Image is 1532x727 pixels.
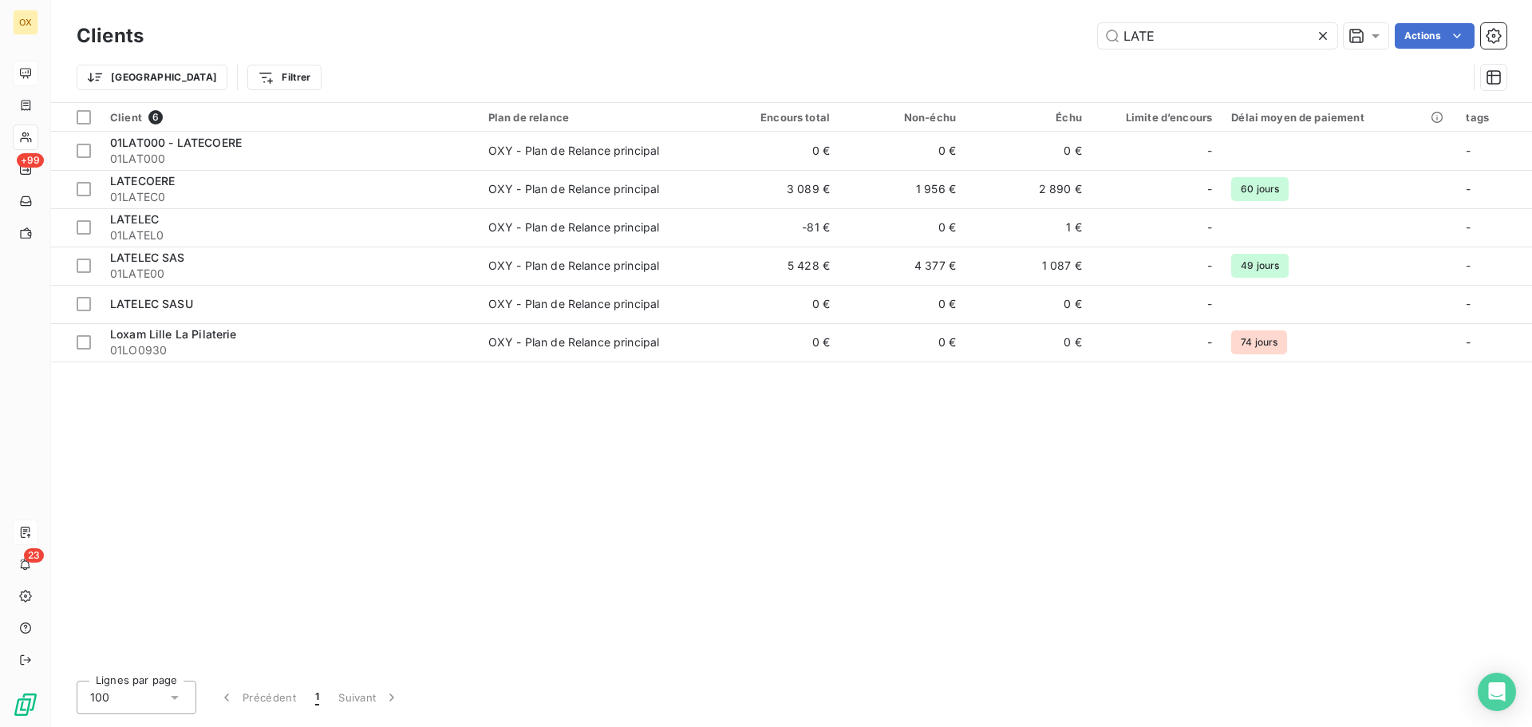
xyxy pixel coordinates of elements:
span: 01LATE00 [110,266,469,282]
td: 0 € [839,132,965,170]
td: 0 € [965,323,1092,362]
span: 60 jours [1231,177,1289,201]
span: - [1207,258,1212,274]
td: 0 € [713,323,839,362]
td: 0 € [839,323,965,362]
span: 23 [24,548,44,563]
button: [GEOGRAPHIC_DATA] [77,65,227,90]
button: Précédent [209,681,306,714]
div: Open Intercom Messenger [1478,673,1516,711]
span: 01LO0930 [110,342,469,358]
td: 0 € [965,132,1092,170]
div: Échu [975,111,1082,124]
div: Délai moyen de paiement [1231,111,1447,124]
span: - [1466,335,1471,349]
span: 100 [90,689,109,705]
span: - [1207,143,1212,159]
td: 2 890 € [965,170,1092,208]
a: +99 [13,156,38,182]
span: - [1466,297,1471,310]
div: Plan de relance [488,111,704,124]
td: 0 € [965,285,1092,323]
div: tags [1466,111,1522,124]
div: OXY - Plan de Relance principal [488,296,660,312]
div: Encours total [723,111,830,124]
div: OXY - Plan de Relance principal [488,258,660,274]
span: 74 jours [1231,330,1287,354]
span: - [1466,182,1471,196]
div: OXY - Plan de Relance principal [488,143,660,159]
span: LATELEC [110,212,159,226]
span: - [1207,219,1212,235]
div: OXY - Plan de Relance principal [488,334,660,350]
td: 1 956 € [839,170,965,208]
span: +99 [17,153,44,168]
span: - [1466,144,1471,157]
span: LATELEC SAS [110,251,185,264]
input: Rechercher [1098,23,1337,49]
span: - [1207,181,1212,197]
span: Client [110,111,142,124]
button: Filtrer [247,65,321,90]
div: OXY - Plan de Relance principal [488,219,660,235]
td: 0 € [839,285,965,323]
button: 1 [306,681,329,714]
div: Non-échu [849,111,956,124]
span: - [1466,220,1471,234]
span: 1 [315,689,319,705]
td: 3 089 € [713,170,839,208]
td: 0 € [713,285,839,323]
td: 5 428 € [713,247,839,285]
img: Logo LeanPay [13,692,38,717]
div: OX [13,10,38,35]
span: 01LATEC0 [110,189,469,205]
td: 0 € [713,132,839,170]
td: 1 087 € [965,247,1092,285]
span: 6 [148,110,163,124]
span: Loxam Lille La Pilaterie [110,327,237,341]
span: 01LATEL0 [110,227,469,243]
td: 1 € [965,208,1092,247]
td: -81 € [713,208,839,247]
span: 01LAT000 - LATECOERE [110,136,242,149]
div: OXY - Plan de Relance principal [488,181,660,197]
span: 01LAT000 [110,151,469,167]
span: LATECOERE [110,174,175,188]
span: LATELEC SASU [110,297,193,310]
button: Suivant [329,681,409,714]
button: Actions [1395,23,1475,49]
span: - [1207,334,1212,350]
div: Limite d’encours [1101,111,1212,124]
span: 49 jours [1231,254,1289,278]
span: - [1466,259,1471,272]
h3: Clients [77,22,144,50]
td: 4 377 € [839,247,965,285]
span: - [1207,296,1212,312]
td: 0 € [839,208,965,247]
